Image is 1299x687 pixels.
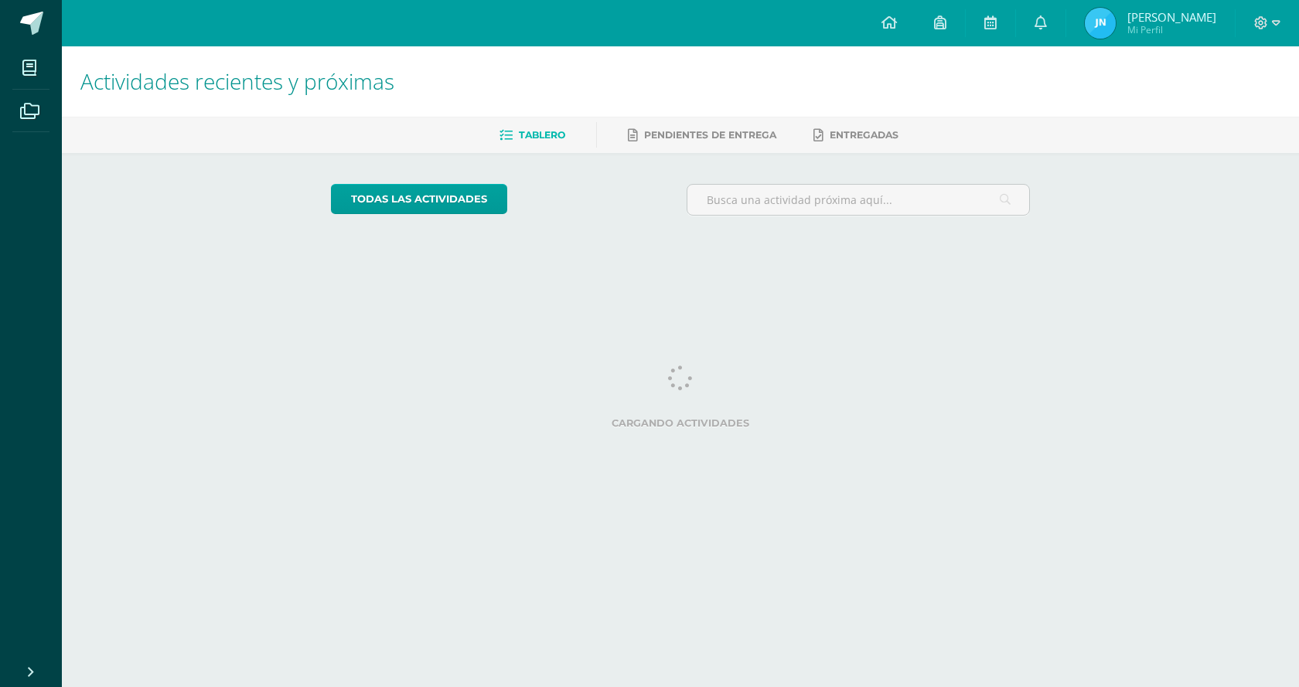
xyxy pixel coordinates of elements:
a: Pendientes de entrega [628,123,776,148]
a: todas las Actividades [331,184,507,214]
a: Entregadas [813,123,898,148]
span: Tablero [519,129,565,141]
label: Cargando actividades [331,417,1031,429]
a: Tablero [499,123,565,148]
img: 879b4226cacfd33fa4a786df38498b4b.png [1085,8,1116,39]
span: [PERSON_NAME] [1127,9,1216,25]
span: Actividades recientes y próximas [80,66,394,96]
span: Pendientes de entrega [644,129,776,141]
span: Mi Perfil [1127,23,1216,36]
input: Busca una actividad próxima aquí... [687,185,1030,215]
span: Entregadas [830,129,898,141]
